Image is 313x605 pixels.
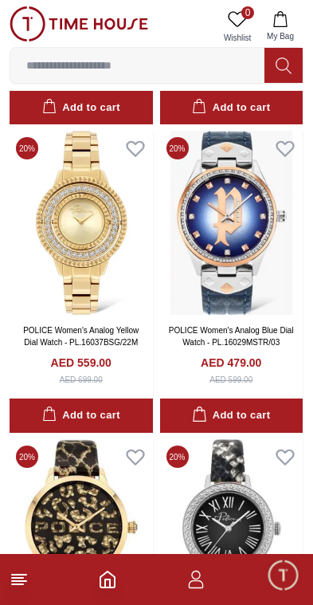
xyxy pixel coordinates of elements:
[98,570,117,589] a: Home
[217,6,257,47] a: 0Wishlist
[260,30,300,42] span: My Bag
[51,355,112,371] h4: AED 559.00
[266,558,301,593] div: Chat Widget
[241,6,254,19] span: 0
[160,131,303,315] img: POLICE Women's Analog Blue Dial Watch - PL.16029MSTR/03
[160,91,303,125] button: Add to cart
[42,407,120,425] div: Add to cart
[10,399,153,433] button: Add to cart
[201,355,261,371] h4: AED 479.00
[192,407,270,425] div: Add to cart
[16,137,38,159] span: 20 %
[42,99,120,117] div: Add to cart
[60,374,103,386] div: AED 699.00
[192,99,270,117] div: Add to cart
[10,6,148,41] img: ...
[23,326,139,347] a: POLICE Women's Analog Yellow Dial Watch - PL.16037BSG/22M
[217,32,257,44] span: Wishlist
[160,399,303,433] button: Add to cart
[166,446,189,468] span: 20 %
[16,446,38,468] span: 20 %
[169,326,294,347] a: POLICE Women's Analog Blue Dial Watch - PL.16029MSTR/03
[209,374,252,386] div: AED 599.00
[10,91,153,125] button: Add to cart
[10,131,153,315] img: POLICE Women's Analog Yellow Dial Watch - PL.16037BSG/22M
[257,6,303,47] button: My Bag
[166,137,189,159] span: 20 %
